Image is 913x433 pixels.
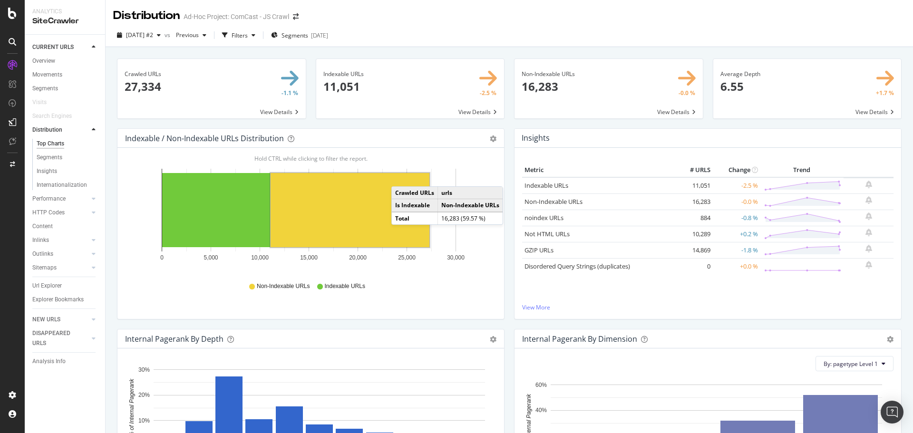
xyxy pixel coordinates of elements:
[32,315,89,325] a: NEW URLS
[32,221,98,231] a: Content
[37,180,98,190] a: Internationalization
[138,392,150,399] text: 20%
[522,334,637,344] div: Internal Pagerank By Dimension
[37,153,62,163] div: Segments
[37,166,98,176] a: Insights
[524,181,568,190] a: Indexable URLs
[282,31,308,39] span: Segments
[392,212,438,224] td: Total
[251,254,269,261] text: 10,000
[881,401,903,423] div: Open Intercom Messenger
[713,210,760,226] td: -0.8 %
[32,221,53,231] div: Content
[32,125,62,135] div: Distribution
[172,28,210,43] button: Previous
[675,163,713,177] th: # URLS
[32,208,65,218] div: HTTP Codes
[522,303,894,311] a: View More
[392,187,438,199] td: Crawled URLs
[113,28,165,43] button: [DATE] #2
[32,97,47,107] div: Visits
[865,196,872,204] div: bell-plus
[438,212,503,224] td: 16,283 (59.57 %)
[32,328,80,348] div: DISAPPEARED URLS
[32,356,66,366] div: Analysis Info
[32,56,55,66] div: Overview
[524,246,554,254] a: GZIP URLs
[32,97,56,107] a: Visits
[824,360,878,368] span: By: pagetype Level 1
[32,16,97,27] div: SiteCrawler
[438,199,503,212] td: Non-Indexable URLs
[535,407,547,414] text: 40%
[865,261,872,269] div: bell-plus
[37,180,87,190] div: Internationalization
[713,163,760,177] th: Change
[37,139,98,149] a: Top Charts
[325,282,365,290] span: Indexable URLs
[32,70,98,80] a: Movements
[37,166,57,176] div: Insights
[32,235,49,245] div: Inlinks
[32,8,97,16] div: Analytics
[218,28,259,43] button: Filters
[172,31,199,39] span: Previous
[438,187,503,199] td: urls
[522,163,675,177] th: Metric
[349,254,367,261] text: 20,000
[32,249,89,259] a: Outlinks
[524,197,583,206] a: Non-Indexable URLs
[447,254,465,261] text: 30,000
[522,132,550,144] h4: Insights
[311,31,328,39] div: [DATE]
[165,31,172,39] span: vs
[32,263,89,273] a: Sitemaps
[32,249,53,259] div: Outlinks
[267,28,332,43] button: Segments[DATE]
[125,134,284,143] div: Indexable / Non-Indexable URLs Distribution
[32,194,66,204] div: Performance
[32,42,74,52] div: CURRENT URLS
[675,242,713,258] td: 14,869
[760,163,844,177] th: Trend
[865,229,872,236] div: bell-plus
[204,254,218,261] text: 5,000
[32,281,62,291] div: Url Explorer
[490,336,496,343] div: gear
[138,417,150,424] text: 10%
[32,56,98,66] a: Overview
[713,242,760,258] td: -1.8 %
[675,193,713,210] td: 16,283
[32,263,57,273] div: Sitemaps
[524,230,570,238] a: Not HTML URLs
[490,135,496,142] div: gear
[125,163,493,273] svg: A chart.
[713,226,760,242] td: +0.2 %
[535,382,547,388] text: 60%
[32,208,89,218] a: HTTP Codes
[524,262,630,270] a: Disordered Query Strings (duplicates)
[113,8,180,24] div: Distribution
[37,153,98,163] a: Segments
[32,111,81,121] a: Search Engines
[887,336,894,343] div: gear
[32,356,98,366] a: Analysis Info
[300,254,318,261] text: 15,000
[32,295,98,305] a: Explorer Bookmarks
[257,282,310,290] span: Non-Indexable URLs
[865,245,872,252] div: bell-plus
[32,84,58,94] div: Segments
[713,193,760,210] td: -0.0 %
[32,194,89,204] a: Performance
[125,334,223,344] div: Internal Pagerank by Depth
[398,254,416,261] text: 25,000
[37,139,64,149] div: Top Charts
[524,213,563,222] a: noindex URLs
[675,226,713,242] td: 10,289
[32,315,60,325] div: NEW URLS
[816,356,894,371] button: By: pagetype Level 1
[184,12,289,21] div: Ad-Hoc Project: ComCast - JS Crawl
[32,235,89,245] a: Inlinks
[32,281,98,291] a: Url Explorer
